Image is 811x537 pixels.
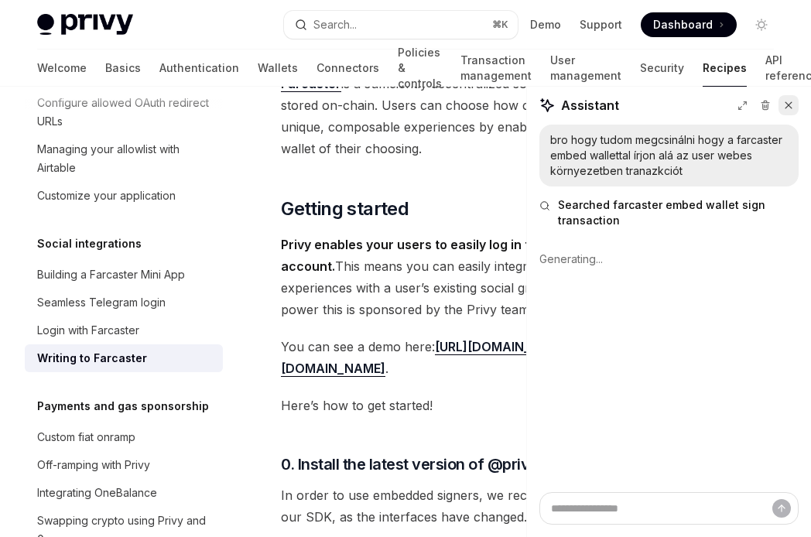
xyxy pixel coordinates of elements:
[37,94,214,131] div: Configure allowed OAuth redirect URLs
[37,14,133,36] img: light logo
[25,316,223,344] a: Login with Farcaster
[25,479,223,507] a: Integrating OneBalance
[313,15,357,34] div: Search...
[281,395,783,416] span: Here’s how to get started!
[37,397,209,416] h5: Payments and gas sponsorship
[653,17,713,32] span: Dashboard
[749,12,774,37] button: Toggle dark mode
[25,344,223,372] a: Writing to Farcaster
[550,132,788,179] div: bro hogy tudom megcsinálni hogy a farcaster embed wallettal írjon alá az user webes környezetben ...
[281,73,783,159] span: is a sufficiently decentralized social network whose core social graph is stored on-chain. Users ...
[580,17,622,32] a: Support
[284,11,518,39] button: Search...⌘K
[37,140,214,177] div: Managing your allowlist with Airtable
[37,50,87,87] a: Welcome
[539,239,799,279] div: Generating...
[37,349,147,368] div: Writing to Farcaster
[703,50,747,87] a: Recipes
[530,17,561,32] a: Demo
[37,428,135,446] div: Custom fiat onramp
[281,453,638,475] span: 0. Install the latest version of @privy-io/react-auth
[258,50,298,87] a: Wallets
[435,339,572,355] a: [URL][DOMAIN_NAME]
[539,197,799,228] button: Searched farcaster embed wallet sign transaction
[317,50,379,87] a: Connectors
[550,50,621,87] a: User management
[398,50,442,87] a: Policies & controls
[25,289,223,316] a: Seamless Telegram login
[37,265,185,284] div: Building a Farcaster Mini App
[37,234,142,253] h5: Social integrations
[159,50,239,87] a: Authentication
[640,50,684,87] a: Security
[37,293,166,312] div: Seamless Telegram login
[281,237,721,274] strong: Privy enables your users to easily log in to and write with their Farcaster account.
[281,336,783,379] span: You can see a demo here: . The example repo is at .
[558,197,799,228] span: Searched farcaster embed wallet sign transaction
[641,12,737,37] a: Dashboard
[37,456,150,474] div: Off-ramping with Privy
[492,19,508,31] span: ⌘ K
[25,261,223,289] a: Building a Farcaster Mini App
[37,484,157,502] div: Integrating OneBalance
[37,321,139,340] div: Login with Farcaster
[25,135,223,182] a: Managing your allowlist with Airtable
[25,182,223,210] a: Customize your application
[281,197,409,221] span: Getting started
[25,423,223,451] a: Custom fiat onramp
[25,89,223,135] a: Configure allowed OAuth redirect URLs
[460,50,532,87] a: Transaction management
[561,96,619,115] span: Assistant
[105,50,141,87] a: Basics
[37,186,176,205] div: Customize your application
[281,234,783,320] span: This means you can easily integrate Privy with Farcaster to compose experiences with a user’s exi...
[25,451,223,479] a: Off-ramping with Privy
